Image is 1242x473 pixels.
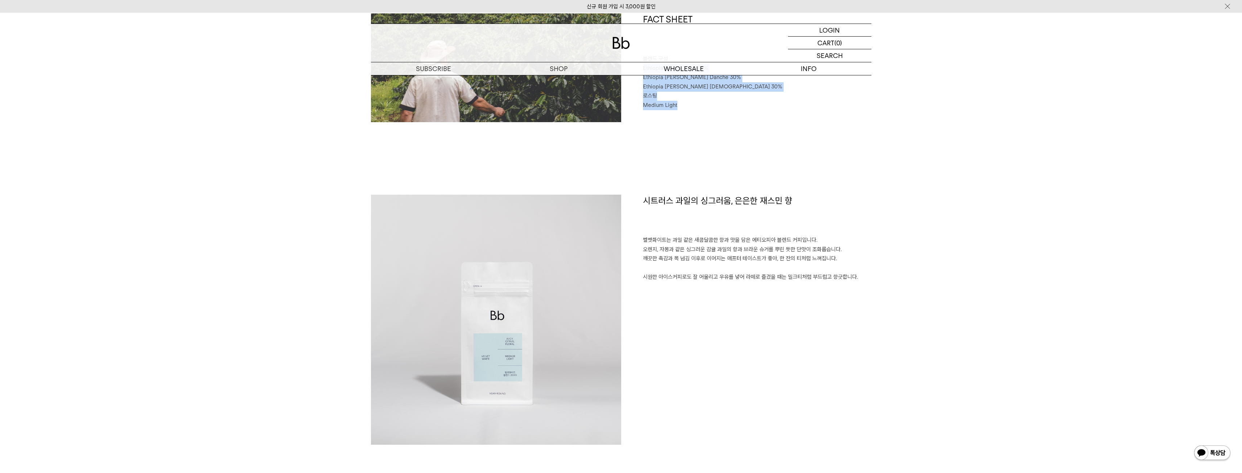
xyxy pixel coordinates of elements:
[643,236,871,282] p: 벨벳화이트는 과일 같은 새콤달콤한 향과 맛을 담은 에티오피아 블렌드 커피입니다. 오렌지, 자몽과 같은 싱그러운 감귤 과일의 향과 브라운 슈거를 뿌린 듯한 단맛이 조화롭습니다....
[643,195,871,236] h1: 시트러스 과일의 싱그러움, 은은한 재스민 향
[643,83,782,90] span: Ethiopia [PERSON_NAME] [DEMOGRAPHIC_DATA] 30%
[643,102,677,108] span: Medium Light
[1193,445,1231,462] img: 카카오톡 채널 1:1 채팅 버튼
[817,49,843,62] p: SEARCH
[643,74,741,80] span: Ethiopia [PERSON_NAME] Danche 30%
[788,37,871,49] a: CART (0)
[643,92,657,99] span: 로스팅
[788,24,871,37] a: LOGIN
[817,37,834,49] p: CART
[371,62,496,75] a: SUBSCRIBE
[496,62,621,75] a: SHOP
[746,62,871,75] p: INFO
[371,195,621,445] img: 40677b1f57ba3577d6aed54f9346be37_112337.jpg
[612,37,630,49] img: 로고
[621,62,746,75] p: WHOLESALE
[819,24,840,36] p: LOGIN
[587,3,656,10] a: 신규 회원 가입 시 3,000원 할인
[834,37,842,49] p: (0)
